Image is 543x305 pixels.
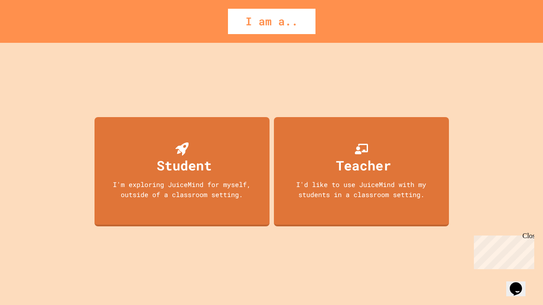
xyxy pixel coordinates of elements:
div: I am a.. [228,9,315,34]
div: Student [157,156,212,175]
div: Teacher [336,156,391,175]
div: I'd like to use JuiceMind with my students in a classroom setting. [283,180,440,199]
iframe: chat widget [470,232,534,269]
iframe: chat widget [506,270,534,296]
div: I'm exploring JuiceMind for myself, outside of a classroom setting. [103,180,261,199]
div: Chat with us now!Close [4,3,60,55]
